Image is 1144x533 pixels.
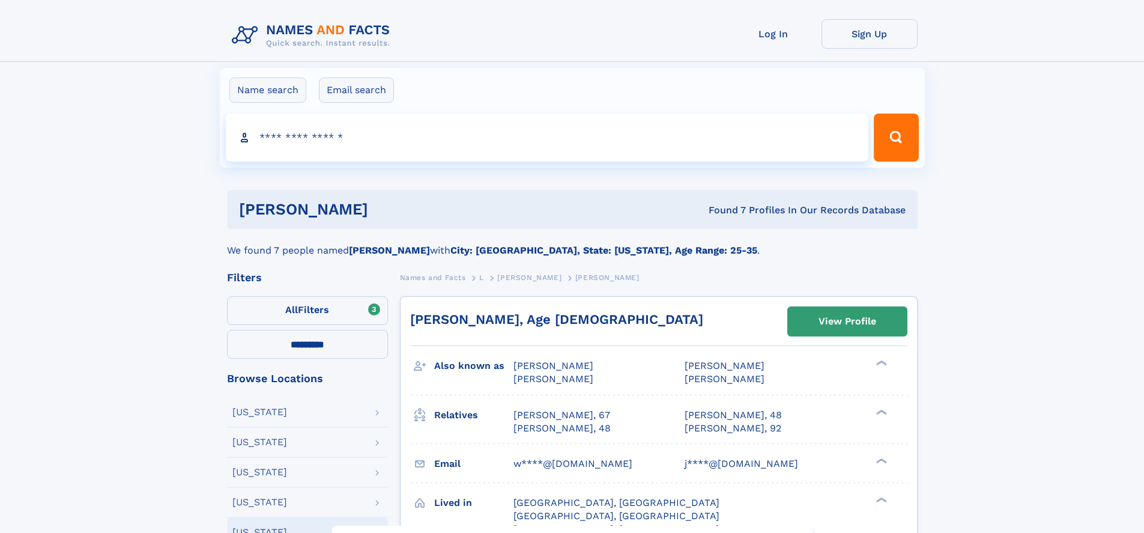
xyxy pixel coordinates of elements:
[725,19,822,49] a: Log In
[513,360,593,371] span: [PERSON_NAME]
[873,408,888,416] div: ❯
[450,245,757,256] b: City: [GEOGRAPHIC_DATA], State: [US_STATE], Age Range: 25-35
[513,510,719,522] span: [GEOGRAPHIC_DATA], [GEOGRAPHIC_DATA]
[232,407,287,417] div: [US_STATE]
[232,437,287,447] div: [US_STATE]
[685,373,764,385] span: [PERSON_NAME]
[232,468,287,477] div: [US_STATE]
[685,409,782,422] a: [PERSON_NAME], 48
[513,409,610,422] a: [PERSON_NAME], 67
[873,359,888,367] div: ❯
[497,273,561,282] span: [PERSON_NAME]
[479,273,484,282] span: L
[434,493,513,513] h3: Lived in
[400,270,466,285] a: Names and Facts
[873,496,888,504] div: ❯
[285,304,298,315] span: All
[822,19,918,49] a: Sign Up
[227,373,388,384] div: Browse Locations
[239,202,539,217] h1: [PERSON_NAME]
[434,454,513,474] h3: Email
[497,270,561,285] a: [PERSON_NAME]
[513,497,719,508] span: [GEOGRAPHIC_DATA], [GEOGRAPHIC_DATA]
[349,245,430,256] b: [PERSON_NAME]
[434,405,513,425] h3: Relatives
[227,229,918,258] div: We found 7 people named with .
[685,422,781,435] a: [PERSON_NAME], 92
[685,360,764,371] span: [PERSON_NAME]
[513,373,593,385] span: [PERSON_NAME]
[513,422,611,435] a: [PERSON_NAME], 48
[575,273,640,282] span: [PERSON_NAME]
[788,307,907,336] a: View Profile
[232,498,287,507] div: [US_STATE]
[874,114,918,162] button: Search Button
[538,204,906,217] div: Found 7 Profiles In Our Records Database
[227,19,400,52] img: Logo Names and Facts
[873,457,888,464] div: ❯
[227,272,388,283] div: Filters
[479,270,484,285] a: L
[226,114,869,162] input: search input
[229,78,306,103] label: Name search
[227,296,388,325] label: Filters
[819,308,876,335] div: View Profile
[410,312,703,327] a: [PERSON_NAME], Age [DEMOGRAPHIC_DATA]
[319,78,394,103] label: Email search
[434,356,513,376] h3: Also known as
